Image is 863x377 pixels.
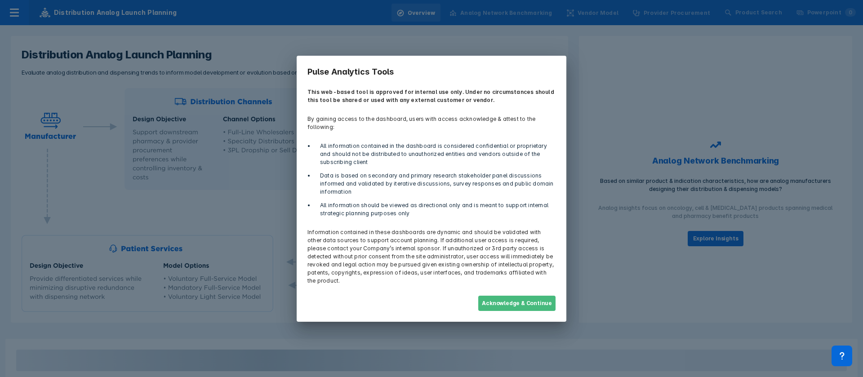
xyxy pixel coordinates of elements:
p: Information contained in these dashboards are dynamic and should be validated with other data sou... [302,223,561,290]
li: All information should be viewed as directional only and is meant to support internal strategic p... [315,201,556,217]
p: By gaining access to the dashboard, users with access acknowledge & attest to the following: [302,110,561,137]
h3: Pulse Analytics Tools [302,61,561,83]
li: Data is based on secondary and primary research stakeholder panel discussions informed and valida... [315,172,556,196]
button: Acknowledge & Continue [478,296,556,311]
div: Contact Support [832,346,852,366]
li: All information contained in the dashboard is considered confidential or proprietary and should n... [315,142,556,166]
p: This web-based tool is approved for internal use only. Under no circumstances should this tool be... [302,83,561,110]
